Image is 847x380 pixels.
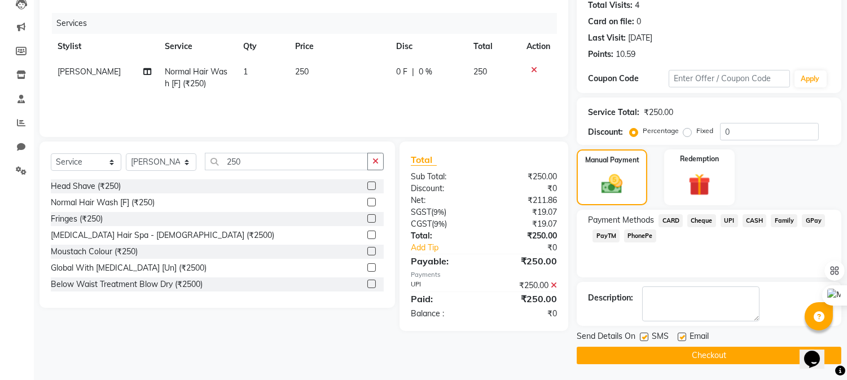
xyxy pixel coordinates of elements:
[433,207,444,216] span: 9%
[484,254,566,268] div: ₹250.00
[484,308,566,320] div: ₹0
[743,214,767,227] span: CASH
[593,229,620,242] span: PayTM
[484,218,566,230] div: ₹19.07
[402,280,484,291] div: UPI
[402,230,484,242] div: Total:
[588,32,626,44] div: Last Visit:
[51,197,155,209] div: Normal Hair Wash [F] (₹250)
[51,180,121,192] div: Head Shave (₹250)
[484,206,566,218] div: ₹19.07
[585,155,639,165] label: Manual Payment
[236,34,288,59] th: Qty
[624,229,656,242] span: PhonePe
[520,34,557,59] th: Action
[588,73,669,85] div: Coupon Code
[402,308,484,320] div: Balance :
[690,330,709,344] span: Email
[396,66,407,78] span: 0 F
[484,183,566,195] div: ₹0
[411,219,432,229] span: CGST
[5,36,165,48] h3: Style
[588,107,639,118] div: Service Total:
[577,330,635,344] span: Send Details On
[687,214,716,227] span: Cheque
[205,153,368,170] input: Search or Scan
[484,195,566,206] div: ₹211.86
[14,78,32,88] span: 16 px
[616,48,635,60] div: 10.59
[402,218,484,230] div: ( )
[402,242,498,254] a: Add Tip
[802,214,825,227] span: GPay
[498,242,566,254] div: ₹0
[652,330,669,344] span: SMS
[484,230,566,242] div: ₹250.00
[484,292,566,306] div: ₹250.00
[467,34,520,59] th: Total
[243,67,248,77] span: 1
[52,13,565,34] div: Services
[5,5,165,15] div: Outline
[682,171,717,198] img: _gift.svg
[389,34,467,59] th: Disc
[58,67,121,77] span: [PERSON_NAME]
[51,213,103,225] div: Fringes (₹250)
[402,254,484,268] div: Payable:
[643,126,679,136] label: Percentage
[402,183,484,195] div: Discount:
[51,246,138,258] div: Moustach Colour (₹250)
[644,107,673,118] div: ₹250.00
[411,270,557,280] div: Payments
[795,70,827,87] button: Apply
[402,171,484,183] div: Sub Total:
[5,68,39,78] label: Font Size
[484,280,566,291] div: ₹250.00
[659,214,683,227] span: CARD
[577,347,841,364] button: Checkout
[484,171,566,183] div: ₹250.00
[721,214,738,227] span: UPI
[637,16,641,28] div: 0
[412,66,414,78] span: |
[434,219,445,228] span: 9%
[51,279,203,290] div: Below Waist Treatment Blow Dry (₹2500)
[680,154,719,164] label: Redemption
[669,70,789,87] input: Enter Offer / Coupon Code
[295,67,309,77] span: 250
[402,206,484,218] div: ( )
[588,292,633,304] div: Description:
[411,207,431,217] span: SGST
[588,126,623,138] div: Discount:
[588,214,654,226] span: Payment Methods
[595,172,629,196] img: _cash.svg
[771,214,797,227] span: Family
[696,126,713,136] label: Fixed
[159,34,237,59] th: Service
[588,16,634,28] div: Card on file:
[628,32,652,44] div: [DATE]
[17,15,61,24] a: Back to Top
[51,34,159,59] th: Stylist
[588,48,613,60] div: Points:
[419,66,432,78] span: 0 %
[411,154,437,166] span: Total
[402,195,484,206] div: Net:
[288,34,389,59] th: Price
[51,229,274,241] div: [MEDICAL_DATA] Hair Spa - [DEMOGRAPHIC_DATA] (₹2500)
[474,67,488,77] span: 250
[165,67,228,89] span: Normal Hair Wash [F] (₹250)
[51,262,207,274] div: Global With [MEDICAL_DATA] [Un] (₹2500)
[800,335,836,369] iframe: chat widget
[402,292,484,306] div: Paid:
